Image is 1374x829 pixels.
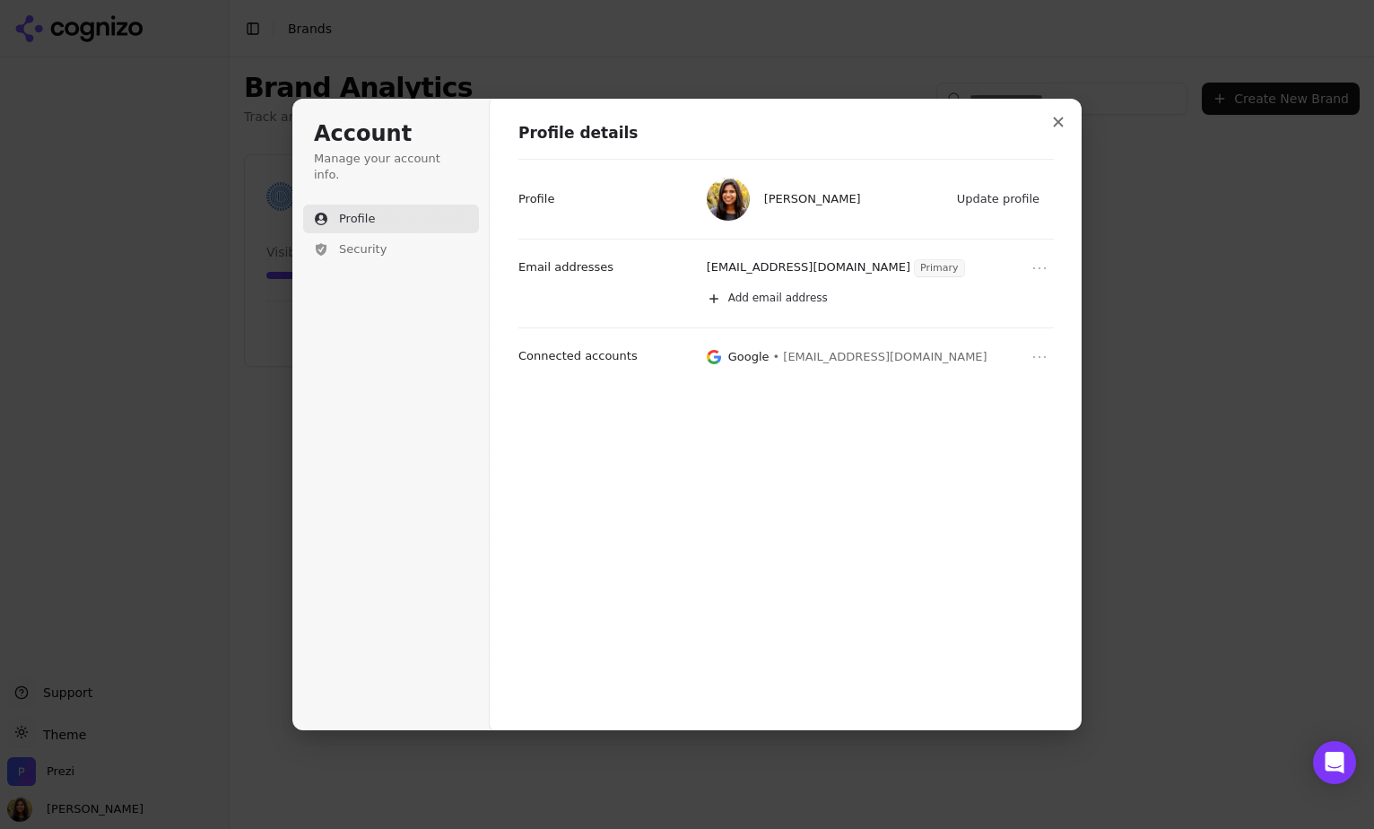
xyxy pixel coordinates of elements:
[518,123,1054,144] h1: Profile details
[773,349,987,365] span: • [EMAIL_ADDRESS][DOMAIN_NAME]
[339,241,387,257] span: Security
[1029,346,1050,368] button: Open menu
[518,259,613,275] p: Email addresses
[707,259,910,277] p: [EMAIL_ADDRESS][DOMAIN_NAME]
[707,178,750,221] img: Naba Ahmed
[948,186,1050,213] button: Update profile
[303,205,479,233] button: Profile
[1042,106,1074,138] button: Close modal
[314,151,468,183] p: Manage your account info.
[698,284,1054,313] button: Add email address
[303,235,479,264] button: Security
[764,191,861,207] span: [PERSON_NAME]
[707,349,721,365] img: Google
[518,348,638,364] p: Connected accounts
[1313,741,1356,784] div: Open Intercom Messenger
[339,211,375,227] span: Profile
[728,292,828,306] span: Add email address
[518,191,554,207] p: Profile
[1029,257,1050,279] button: Open menu
[314,120,468,149] h1: Account
[915,260,964,276] span: Primary
[728,349,770,365] p: Google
